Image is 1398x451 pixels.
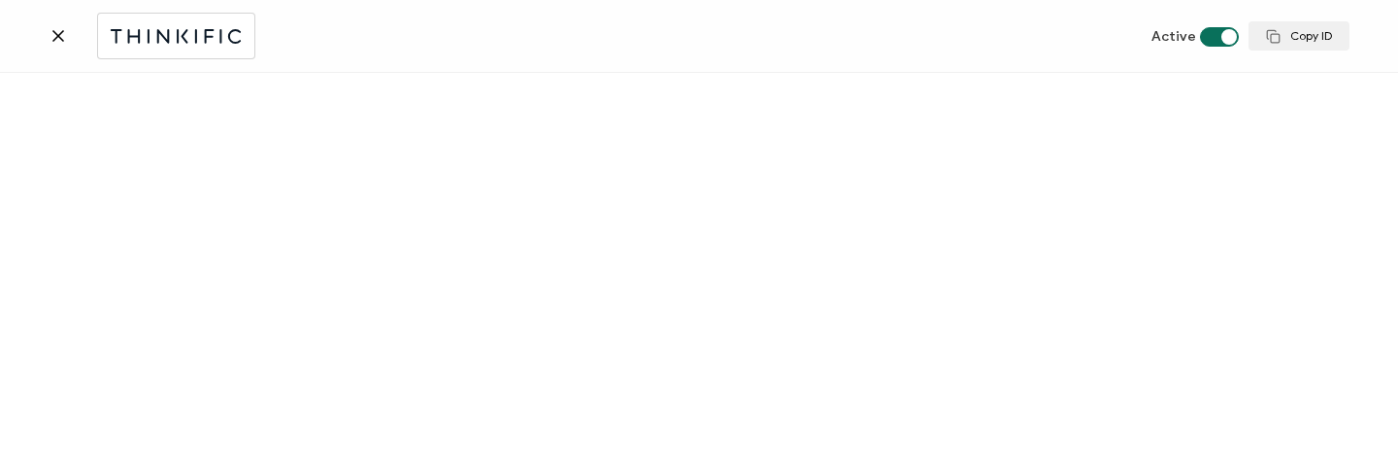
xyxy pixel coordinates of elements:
[1301,358,1398,451] iframe: Chat Widget
[1151,28,1196,45] span: Active
[1248,21,1349,51] button: Copy ID
[108,24,245,49] img: thinkific.svg
[1266,29,1332,44] span: Copy ID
